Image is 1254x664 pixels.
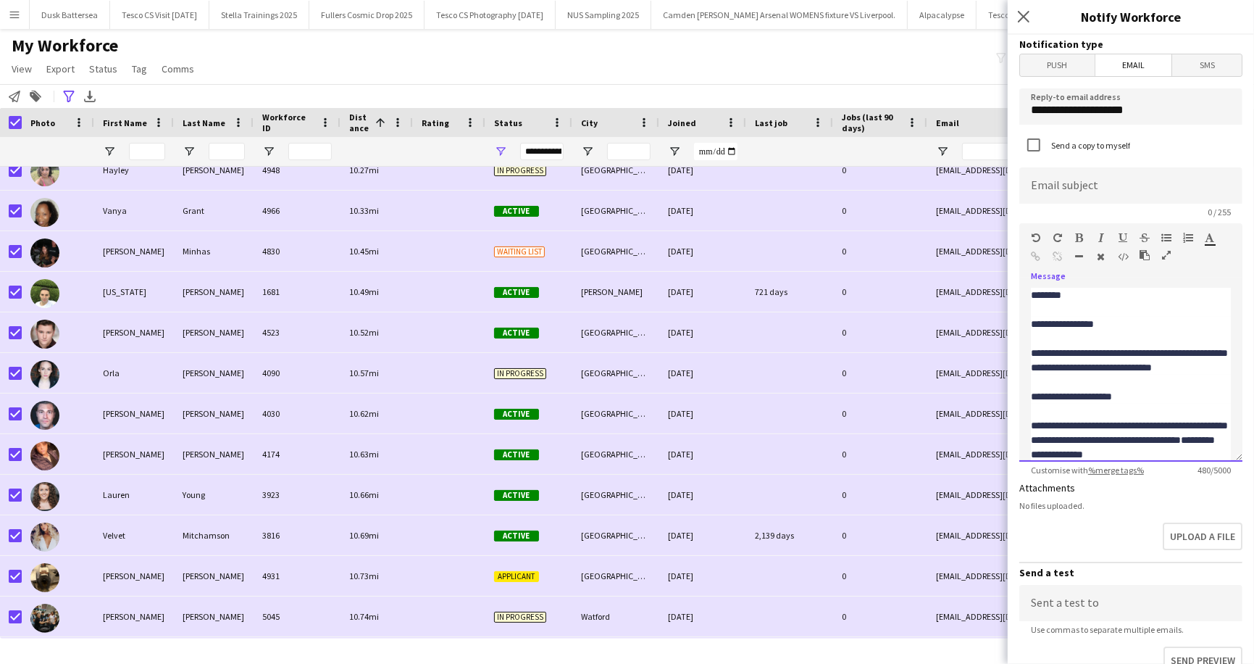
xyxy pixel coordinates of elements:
h3: Notification type [1019,38,1242,51]
label: Attachments [1019,481,1075,494]
span: Jobs (last 90 days) [842,112,901,133]
div: 0 [833,394,927,433]
div: Grant [174,191,254,231]
div: [DATE] [659,312,746,352]
div: [DATE] [659,556,746,596]
input: First Name Filter Input [129,143,165,160]
button: Open Filter Menu [262,145,275,158]
img: giulia ingrassia [30,441,59,470]
div: Mitchamson [174,515,254,555]
div: 0 [833,272,927,312]
div: 1681 [254,272,340,312]
span: City [581,117,598,128]
span: 10.63mi [349,449,379,460]
div: 0 [833,231,927,271]
img: Sean Johnson [30,563,59,592]
span: Use commas to separate multiple emails. [1019,624,1195,635]
button: Dusk Battersea [30,1,110,29]
span: View [12,62,32,75]
div: 0 [833,597,927,636]
div: [PERSON_NAME] [174,394,254,433]
span: 10.49mi [349,286,379,297]
app-action-btn: Advanced filters [60,88,78,105]
a: View [6,59,38,78]
div: 4966 [254,191,340,231]
button: Text Color [1205,232,1215,244]
button: Italic [1096,232,1106,244]
button: Alpacalypse [908,1,977,29]
div: [DATE] [659,515,746,555]
span: 10.66mi [349,489,379,500]
span: Push [1020,54,1095,76]
button: Open Filter Menu [668,145,681,158]
span: Applicant [494,571,539,582]
div: Minhas [174,231,254,271]
input: Last Name Filter Input [209,143,245,160]
div: [GEOGRAPHIC_DATA] [572,434,659,474]
div: [EMAIL_ADDRESS][DOMAIN_NAME] [927,434,1217,474]
a: Comms [156,59,200,78]
div: [DATE] [659,597,746,636]
div: [US_STATE] [94,272,174,312]
div: [GEOGRAPHIC_DATA] [572,394,659,433]
button: Horizontal Line [1074,251,1084,262]
div: [GEOGRAPHIC_DATA] [572,353,659,393]
div: Watford [572,597,659,636]
span: Active [494,287,539,298]
div: [GEOGRAPHIC_DATA] [572,150,659,190]
input: City Filter Input [607,143,651,160]
span: Active [494,449,539,460]
div: No files uploaded. [1019,500,1242,511]
img: Heather Wildman [30,604,59,633]
span: Active [494,490,539,501]
button: Stella Trainings 2025 [209,1,309,29]
a: Tag [126,59,153,78]
span: 10.57mi [349,368,379,378]
div: 5045 [254,597,340,636]
span: Active [494,409,539,420]
img: Lauren Young [30,482,59,511]
span: Photo [30,117,55,128]
button: Tesco CS Photography [DATE] [425,1,556,29]
div: 0 [833,191,927,231]
a: Export [41,59,80,78]
button: Strikethrough [1140,232,1150,244]
button: Open Filter Menu [183,145,196,158]
span: Customise with [1019,465,1155,476]
input: Joined Filter Input [694,143,737,160]
button: Open Filter Menu [103,145,116,158]
div: 3923 [254,475,340,515]
div: [PERSON_NAME] [174,434,254,474]
div: [PERSON_NAME] [174,272,254,312]
div: [DATE] [659,191,746,231]
span: Status [89,62,117,75]
div: [PERSON_NAME] [174,556,254,596]
img: Velvet Mitchamson [30,523,59,552]
div: 0 [833,556,927,596]
button: Ordered List [1183,232,1193,244]
input: Workforce ID Filter Input [288,143,332,160]
span: Email [936,117,959,128]
div: 3816 [254,515,340,555]
span: Last job [755,117,787,128]
a: %merge tags% [1088,465,1144,476]
label: Send a copy to myself [1048,140,1130,151]
span: Last Name [183,117,225,128]
span: 10.52mi [349,327,379,338]
div: [GEOGRAPHIC_DATA] [572,515,659,555]
div: 4931 [254,556,340,596]
span: Distance [349,112,369,133]
div: [GEOGRAPHIC_DATA] [572,312,659,352]
input: Email Filter Input [962,143,1208,160]
button: Tesco CS Photography [DATE] [977,1,1108,29]
span: 10.27mi [349,165,379,175]
div: [PERSON_NAME] [94,312,174,352]
div: 721 days [746,272,833,312]
div: [PERSON_NAME] [572,272,659,312]
button: Fullscreen [1161,249,1171,261]
span: 10.73mi [349,570,379,581]
span: 10.74mi [349,611,379,622]
span: Tag [132,62,147,75]
button: Open Filter Menu [936,145,949,158]
div: [DATE] [659,231,746,271]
